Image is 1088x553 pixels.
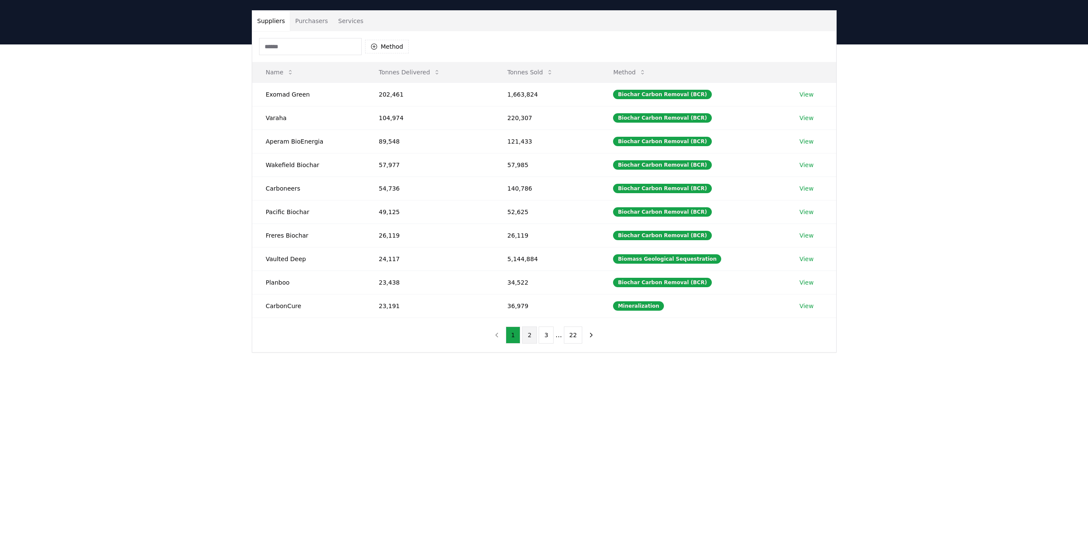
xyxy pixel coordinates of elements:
div: Biochar Carbon Removal (BCR) [613,231,711,240]
td: Aperam BioEnergia [252,129,365,153]
div: Mineralization [613,301,664,311]
a: View [799,302,814,310]
td: 104,974 [365,106,494,129]
button: Purchasers [290,11,333,31]
td: 121,433 [494,129,600,153]
td: 52,625 [494,200,600,224]
button: next page [584,327,599,344]
td: Vaulted Deep [252,247,365,271]
button: 2 [522,327,537,344]
button: Tonnes Delivered [372,64,447,81]
td: 54,736 [365,176,494,200]
td: 202,461 [365,82,494,106]
button: 22 [564,327,583,344]
td: Wakefield Biochar [252,153,365,176]
td: 57,977 [365,153,494,176]
a: View [799,161,814,169]
div: Biochar Carbon Removal (BCR) [613,160,711,170]
td: Pacific Biochar [252,200,365,224]
div: Biomass Geological Sequestration [613,254,721,264]
li: ... [555,330,562,340]
td: Planboo [252,271,365,294]
button: Services [333,11,369,31]
a: View [799,255,814,263]
td: Carboneers [252,176,365,200]
a: View [799,231,814,240]
div: Biochar Carbon Removal (BCR) [613,184,711,193]
td: 57,985 [494,153,600,176]
td: 23,191 [365,294,494,318]
button: Method [365,40,409,53]
td: 1,663,824 [494,82,600,106]
button: 1 [506,327,521,344]
td: Exomad Green [252,82,365,106]
td: Freres Biochar [252,224,365,247]
td: 23,438 [365,271,494,294]
td: 34,522 [494,271,600,294]
a: View [799,208,814,216]
td: 26,119 [365,224,494,247]
td: 5,144,884 [494,247,600,271]
td: 220,307 [494,106,600,129]
div: Biochar Carbon Removal (BCR) [613,207,711,217]
a: View [799,90,814,99]
td: CarbonCure [252,294,365,318]
a: View [799,278,814,287]
td: 24,117 [365,247,494,271]
button: Name [259,64,301,81]
td: 140,786 [494,176,600,200]
td: 89,548 [365,129,494,153]
button: Tonnes Sold [501,64,560,81]
button: Suppliers [252,11,290,31]
div: Biochar Carbon Removal (BCR) [613,90,711,99]
div: Biochar Carbon Removal (BCR) [613,278,711,287]
a: View [799,114,814,122]
button: 3 [539,327,554,344]
button: Method [606,64,653,81]
div: Biochar Carbon Removal (BCR) [613,113,711,123]
a: View [799,184,814,193]
td: 49,125 [365,200,494,224]
div: Biochar Carbon Removal (BCR) [613,137,711,146]
td: Varaha [252,106,365,129]
a: View [799,137,814,146]
td: 36,979 [494,294,600,318]
td: 26,119 [494,224,600,247]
